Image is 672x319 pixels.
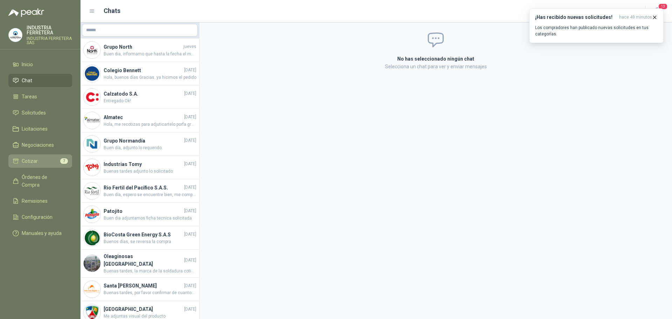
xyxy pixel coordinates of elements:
img: Company Logo [84,136,100,152]
img: Company Logo [84,255,100,272]
img: Company Logo [84,65,100,82]
a: Licitaciones [8,122,72,136]
button: ¡Has recibido nuevas solicitudes!hace 49 minutos Los compradores han publicado nuevas solicitudes... [529,8,664,43]
a: Company LogoRio Fertil del Pacífico S.A.S.[DATE]Buen día, espero se encuentre bien, me comparte f... [80,179,199,203]
h3: ¡Has recibido nuevas solicitudes! [535,14,616,20]
span: Cotizar [22,157,38,165]
a: Company LogoColegio Bennett[DATE]Hola, buenos días Gracias..ya hicimos el pedido [80,62,199,85]
span: [DATE] [184,257,196,264]
span: Buen dia, informamo que hasta la fecha el material aun sigue agotado! [104,51,196,57]
span: Hola, buenos días Gracias..ya hicimos el pedido [104,74,196,81]
span: Licitaciones [22,125,48,133]
span: Órdenes de Compra [22,173,65,189]
img: Company Logo [84,281,100,298]
img: Company Logo [84,89,100,105]
a: Órdenes de Compra [8,171,72,192]
span: [DATE] [184,114,196,120]
a: Company LogoOleaginosas [GEOGRAPHIC_DATA][DATE]Buenas tardes, la marca de la soldadura cotizada e... [80,250,199,278]
img: Company Logo [84,159,100,176]
a: Company LogoGrupo NorthjuevesBuen dia, informamo que hasta la fecha el material aun sigue agotado! [80,39,199,62]
a: Manuales y ayuda [8,227,72,240]
p: INDUSTRIA FERRETERA [27,25,72,35]
span: Buen día, espero se encuentre bien, me comparte foto por favor de la referencia cotizada [104,192,196,198]
a: Configuración [8,210,72,224]
a: Cotizar7 [8,154,72,168]
h4: Calzatodo S.A. [104,90,183,98]
h2: No has seleccionado ningún chat [314,55,558,63]
h4: Industrias Tomy [104,160,183,168]
img: Company Logo [84,42,100,58]
h1: Chats [104,6,120,16]
h4: BioCosta Green Energy S.A.S [104,231,183,238]
h4: Rio Fertil del Pacífico S.A.S. [104,184,183,192]
a: Company LogoBioCosta Green Energy S.A.S[DATE]Buenos días, se reversa la compra [80,226,199,250]
h4: Grupo Normandía [104,137,183,145]
span: Chat [22,77,32,84]
span: [DATE] [184,137,196,144]
span: Buenos días, se reversa la compra [104,238,196,245]
span: Buenas tardes, la marca de la soldadura cotizada es PREMIUM WELD [104,268,196,275]
span: 7 [60,158,68,164]
button: 13 [651,5,664,18]
span: [DATE] [184,161,196,167]
a: Negociaciones [8,138,72,152]
span: [DATE] [184,90,196,97]
h4: Colegio Bennett [104,67,183,74]
a: Company LogoGrupo Normandía[DATE]Buen día, adjunto lo requerido. [80,132,199,156]
p: INDUSTRIA FERRETERA SAS [27,36,72,45]
img: Company Logo [84,229,100,246]
a: Solicitudes [8,106,72,119]
span: Manuales y ayuda [22,229,62,237]
img: Company Logo [84,182,100,199]
a: Company LogoIndustrias Tomy[DATE]Buenas tardes adjunto lo solicitado [80,156,199,179]
span: Remisiones [22,197,48,205]
span: Negociaciones [22,141,54,149]
img: Logo peakr [8,8,44,17]
a: Chat [8,74,72,87]
span: Buen dia adjuntamos ficha tecnica solicitada [104,215,196,222]
span: [DATE] [184,306,196,313]
p: Los compradores han publicado nuevas solicitudes en tus categorías. [535,25,658,37]
h4: Oleaginosas [GEOGRAPHIC_DATA] [104,252,183,268]
span: Solicitudes [22,109,46,117]
h4: Patojito [104,207,183,215]
a: Remisiones [8,194,72,208]
span: 13 [658,3,668,10]
span: [DATE] [184,67,196,74]
h4: Santa [PERSON_NAME] [104,282,183,290]
span: Tareas [22,93,37,100]
img: Company Logo [84,206,100,223]
a: Inicio [8,58,72,71]
h4: [GEOGRAPHIC_DATA] [104,305,183,313]
a: Company LogoPatojito[DATE]Buen dia adjuntamos ficha tecnica solicitada [80,203,199,226]
span: Hola, me recotizas para adjuticartelo porfa gracias [104,121,196,128]
h4: Almatec [104,113,183,121]
span: Buenas tardes, por favor confirmar de cuantos peldaños es la escalera que requieren. [104,290,196,296]
a: Company LogoAlmatec[DATE]Hola, me recotizas para adjuticartelo porfa gracias [80,109,199,132]
a: Tareas [8,90,72,103]
span: hace 49 minutos [619,14,652,20]
span: [DATE] [184,208,196,214]
a: Company LogoCalzatodo S.A.[DATE]Entregado Ok! [80,85,199,109]
span: [DATE] [184,231,196,238]
h4: Grupo North [104,43,182,51]
span: Buenas tardes adjunto lo solicitado [104,168,196,175]
span: [DATE] [184,283,196,289]
span: Entregado Ok! [104,98,196,104]
img: Company Logo [84,112,100,129]
span: Inicio [22,61,33,68]
p: Selecciona un chat para ver y enviar mensajes [314,63,558,70]
span: jueves [183,43,196,50]
a: Company LogoSanta [PERSON_NAME][DATE]Buenas tardes, por favor confirmar de cuantos peldaños es la... [80,278,199,301]
span: Buen día, adjunto lo requerido. [104,145,196,151]
span: [DATE] [184,184,196,191]
span: Configuración [22,213,52,221]
img: Company Logo [9,28,22,42]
